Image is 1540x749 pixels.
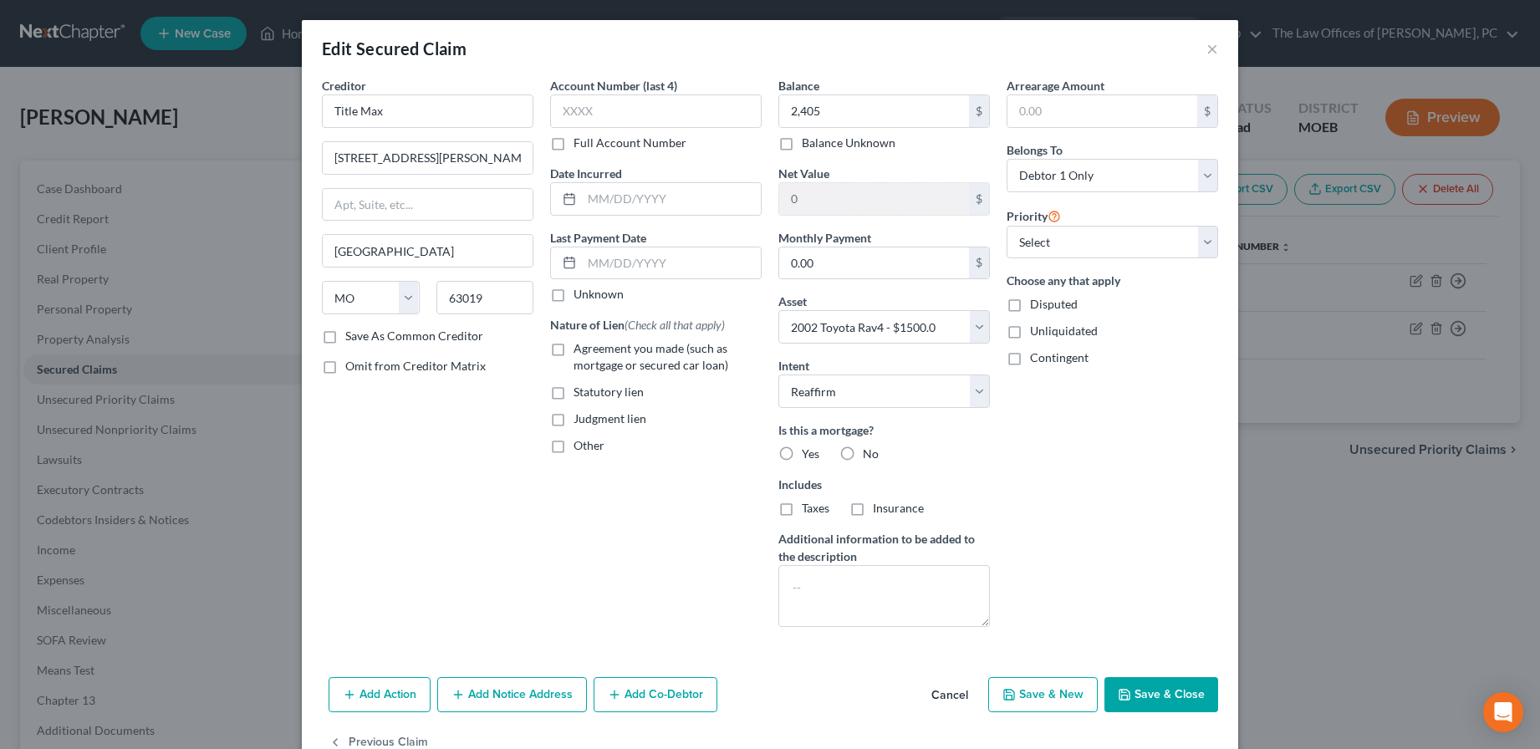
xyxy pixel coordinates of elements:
button: Save & New [988,677,1098,712]
span: Other [574,438,604,452]
span: Contingent [1030,350,1089,364]
input: Enter address... [323,142,533,174]
label: Intent [778,357,809,374]
label: Unknown [574,286,624,303]
span: Statutory lien [574,385,644,399]
label: Arrearage Amount [1007,77,1104,94]
span: Yes [802,446,819,461]
input: 0.00 [779,95,969,127]
span: Belongs To [1007,143,1063,157]
button: Add Notice Address [437,677,587,712]
span: Asset [778,294,807,308]
input: Apt, Suite, etc... [323,189,533,221]
label: Nature of Lien [550,316,725,334]
label: Monthly Payment [778,229,871,247]
div: Edit Secured Claim [322,37,467,60]
span: Agreement you made (such as mortgage or secured car loan) [574,341,728,372]
span: Insurance [873,501,924,515]
button: Add Action [329,677,431,712]
span: Omit from Creditor Matrix [345,359,486,373]
button: Save & Close [1104,677,1218,712]
div: $ [1197,95,1217,127]
label: Includes [778,476,990,493]
input: Search creditor by name... [322,94,533,128]
input: XXXX [550,94,762,128]
label: Choose any that apply [1007,272,1218,289]
span: Disputed [1030,297,1078,311]
input: MM/DD/YYYY [582,183,761,215]
label: Full Account Number [574,135,686,151]
input: 0.00 [779,247,969,279]
label: Net Value [778,165,829,182]
input: 0.00 [779,183,969,215]
div: $ [969,247,989,279]
input: Enter zip... [436,281,534,314]
label: Is this a mortgage? [778,421,990,439]
span: Taxes [802,501,829,515]
label: Priority [1007,206,1061,226]
div: $ [969,183,989,215]
input: MM/DD/YYYY [582,247,761,279]
label: Save As Common Creditor [345,328,483,344]
label: Balance Unknown [802,135,895,151]
label: Additional information to be added to the description [778,530,990,565]
div: $ [969,95,989,127]
label: Date Incurred [550,165,622,182]
span: Judgment lien [574,411,646,425]
div: Open Intercom Messenger [1483,692,1523,732]
span: Unliquidated [1030,324,1098,338]
input: Enter city... [323,235,533,267]
span: (Check all that apply) [625,318,725,332]
button: Cancel [918,679,982,712]
button: × [1206,38,1218,59]
button: Add Co-Debtor [594,677,717,712]
span: No [863,446,879,461]
label: Account Number (last 4) [550,77,677,94]
label: Last Payment Date [550,229,646,247]
label: Balance [778,77,819,94]
input: 0.00 [1007,95,1197,127]
span: Creditor [322,79,366,93]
